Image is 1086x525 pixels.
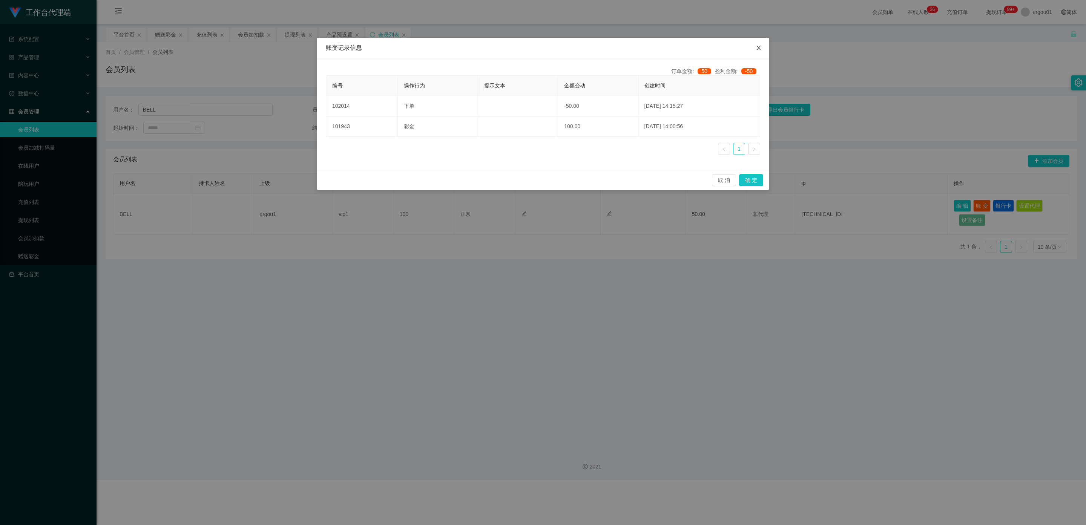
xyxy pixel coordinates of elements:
li: 上一页 [718,143,730,155]
a: 1 [733,143,745,155]
span: 50 [698,68,711,74]
span: -50 [741,68,756,74]
td: 下单 [398,96,478,116]
span: 创建时间 [644,83,666,89]
span: 金额变动 [564,83,585,89]
i: 图标: close [756,45,762,51]
div: 盈利金额: [715,67,760,75]
button: 确 定 [739,174,763,186]
li: 下一页 [748,143,760,155]
i: 图标: left [722,147,726,152]
td: 彩金 [398,116,478,137]
td: 100.00 [558,116,638,137]
button: 取 消 [712,174,736,186]
td: [DATE] 14:15:27 [638,96,760,116]
td: -50.00 [558,96,638,116]
td: [DATE] 14:00:56 [638,116,760,137]
span: 操作行为 [404,83,425,89]
span: 提示文本 [484,83,505,89]
i: 图标: right [752,147,756,152]
td: 101943 [326,116,398,137]
div: 账变记录信息 [326,44,760,52]
div: 订单金额: [671,67,715,75]
span: 编号 [332,83,343,89]
button: Close [748,38,769,59]
td: 102014 [326,96,398,116]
